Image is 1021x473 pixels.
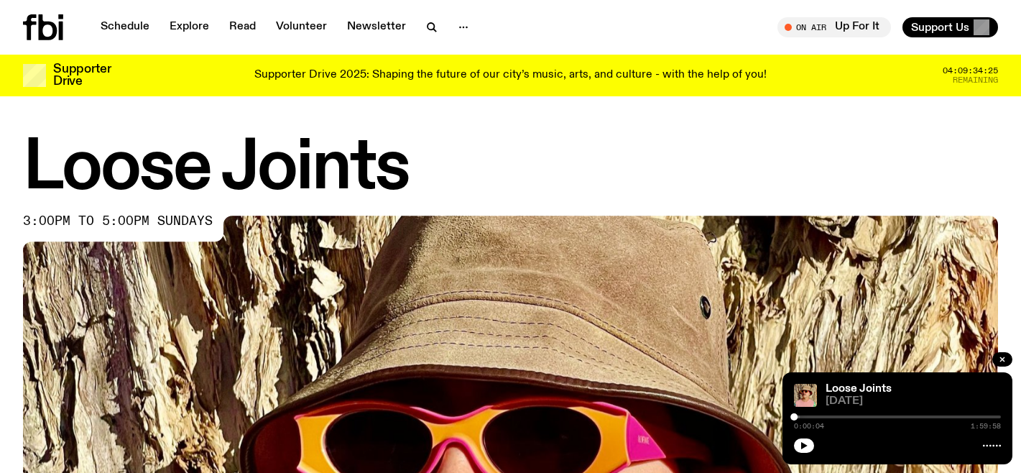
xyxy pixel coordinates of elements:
a: Loose Joints [826,383,892,395]
span: Support Us [911,21,969,34]
span: [DATE] [826,396,1001,407]
a: Newsletter [338,17,415,37]
a: Schedule [92,17,158,37]
img: Tyson stands in front of a paperbark tree wearing orange sunglasses, a suede bucket hat and a pin... [794,384,817,407]
span: Remaining [953,76,998,84]
button: Support Us [902,17,998,37]
button: On AirUp For It [777,17,891,37]
span: 0:00:04 [794,423,824,430]
span: 04:09:34:25 [943,67,998,75]
h3: Supporter Drive [53,63,111,88]
a: Volunteer [267,17,336,37]
a: Explore [161,17,218,37]
h1: Loose Joints [23,137,998,201]
p: Supporter Drive 2025: Shaping the future of our city’s music, arts, and culture - with the help o... [254,69,767,82]
span: 3:00pm to 5:00pm sundays [23,216,213,227]
span: 1:59:58 [971,423,1001,430]
a: Read [221,17,264,37]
